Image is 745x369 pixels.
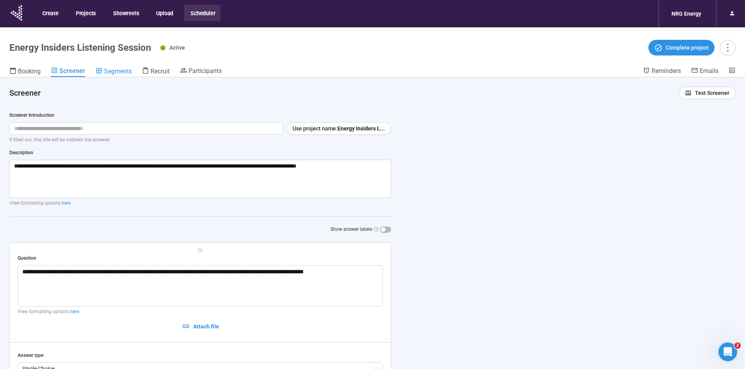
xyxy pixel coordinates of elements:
[18,68,41,75] span: Booking
[286,122,391,135] button: Use project name:Energy Insiders L...
[104,68,132,75] span: Segments
[151,68,170,75] span: Recruit
[51,67,85,77] a: Screener
[330,226,391,233] label: Show answer labels
[18,255,383,262] div: Question
[337,125,385,132] b: Energy Insiders L...
[184,5,221,21] button: Scheduler
[107,5,144,21] button: Showreels
[150,5,179,21] button: Upload
[718,342,737,361] iframe: Intercom live chat
[666,43,709,52] span: Complete project
[691,67,718,76] a: Emails
[18,352,383,359] div: Answer type
[700,67,718,75] span: Emails
[720,40,736,55] button: more
[652,67,681,75] span: Reminders
[142,67,170,77] a: Recruit
[70,309,79,314] a: here
[18,308,383,316] p: View formatting options .
[667,6,706,21] div: NRG Energy
[722,42,733,53] span: more
[9,112,391,119] div: Screener Introduction
[62,200,71,206] a: here
[188,67,222,75] span: Participants
[95,67,132,77] a: Segments
[734,342,741,349] span: 2
[293,124,337,133] span: Use project name:
[36,5,64,21] button: Create
[9,136,391,144] p: If filled out, this title will be visible in the screener
[9,42,151,53] h1: Energy Insiders Listening Session
[648,40,714,55] button: Complete project
[9,87,673,98] h4: Screener
[679,87,736,99] button: Test Screener
[695,89,729,97] span: Test Screener
[374,227,379,232] span: question-circle
[169,45,185,51] span: Active
[643,67,681,76] a: Reminders
[70,5,101,21] button: Projects
[193,322,219,331] span: Attach file
[18,248,383,253] span: holder
[380,226,391,233] button: Show answer labels
[9,200,391,207] p: View formatting options
[180,67,222,76] a: Participants
[9,67,41,77] a: Booking
[59,67,85,75] span: Screener
[18,320,383,333] button: Attach file
[9,149,391,157] div: Description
